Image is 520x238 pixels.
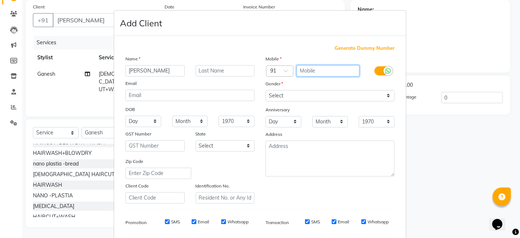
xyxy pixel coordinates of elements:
input: Mobile [297,65,360,77]
label: Name [125,56,140,62]
label: Email [338,219,349,225]
label: State [196,131,206,137]
input: GST Number [125,140,185,152]
label: SMS [311,219,320,225]
label: DOB [125,106,135,113]
input: Email [125,90,255,101]
label: GST Number [125,131,151,137]
input: Resident No. or Any Id [196,192,255,204]
label: Email [125,80,137,87]
label: Anniversary [265,107,290,113]
label: Zip Code [125,158,143,165]
input: Enter Zip Code [125,168,191,179]
input: First Name [125,65,185,77]
iframe: chat widget [489,209,513,231]
label: Whatsapp [368,219,389,225]
label: Transaction [265,219,289,226]
label: Address [265,131,282,138]
label: Email [198,219,209,225]
label: Mobile [265,56,282,62]
label: Gender [265,81,283,87]
input: Client Code [125,192,185,204]
span: Generate Dummy Number [335,45,395,52]
input: Last Name [196,65,255,77]
label: Identification No. [196,183,230,189]
label: Client Code [125,183,149,189]
label: Whatsapp [227,219,249,225]
h4: Add Client [120,16,162,30]
label: Promotion [125,219,147,226]
label: SMS [171,219,180,225]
